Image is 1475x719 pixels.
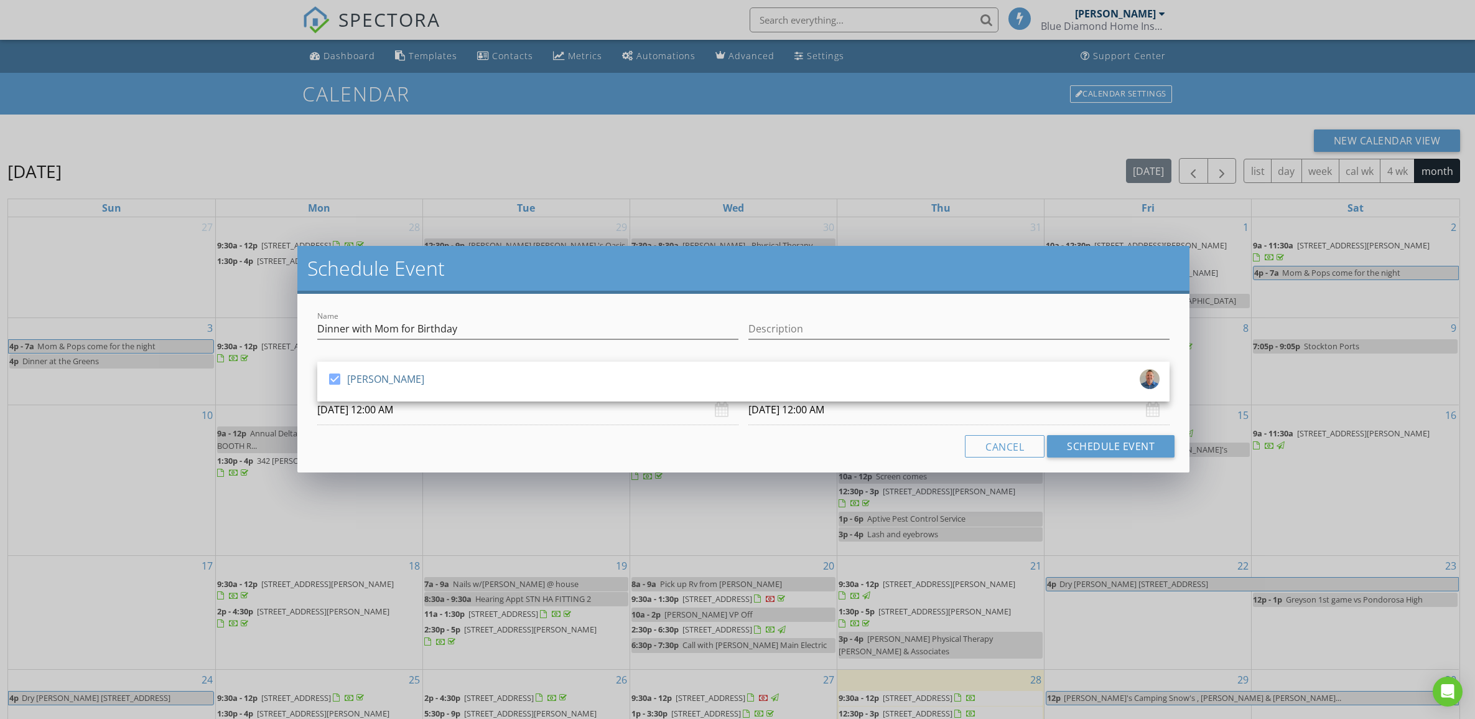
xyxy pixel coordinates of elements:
[307,256,1180,281] h2: Schedule Event
[1433,677,1463,707] div: Open Intercom Messenger
[1047,435,1175,458] button: Schedule Event
[317,395,738,425] input: Select date
[748,395,1170,425] input: Select date
[965,435,1045,458] button: Cancel
[347,369,424,389] div: [PERSON_NAME]
[1140,369,1160,389] img: head_shot_closer.jpg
